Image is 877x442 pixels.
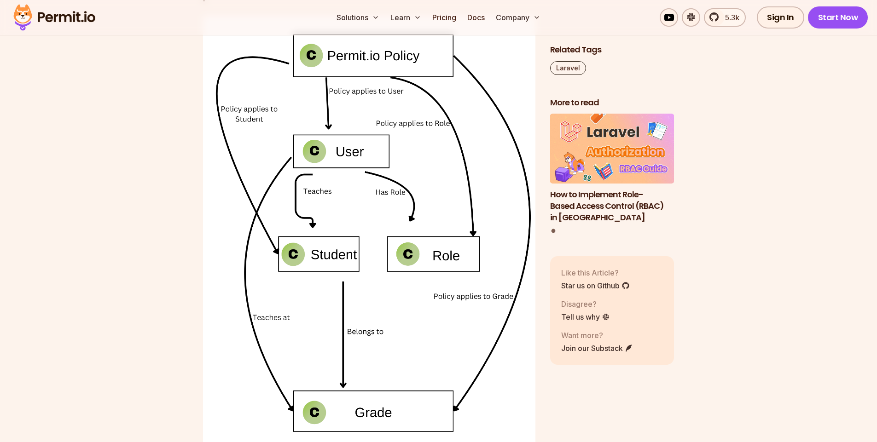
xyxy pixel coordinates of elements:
button: Solutions [333,8,383,27]
img: How to Implement Role-Based Access Control (RBAC) in Laravel [550,114,674,184]
a: Star us on Github [561,280,630,291]
a: Join our Substack [561,343,633,354]
p: Disagree? [561,298,610,310]
img: Permit logo [9,2,99,33]
a: Sign In [757,6,804,29]
button: Company [492,8,544,27]
span: 5.3k [720,12,739,23]
p: Want more? [561,330,633,341]
a: Laravel [550,61,586,75]
h2: Related Tags [550,44,674,56]
h2: More to read [550,97,674,109]
a: Docs [464,8,488,27]
a: 5.3k [704,8,746,27]
a: Pricing [429,8,460,27]
a: Start Now [808,6,868,29]
button: Go to slide 1 [552,229,556,233]
li: 1 of 1 [550,114,674,224]
button: Learn [387,8,425,27]
a: How to Implement Role-Based Access Control (RBAC) in LaravelHow to Implement Role-Based Access Co... [550,114,674,224]
p: Like this Article? [561,267,630,278]
a: Tell us why [561,311,610,322]
div: Posts [550,114,674,235]
h3: How to Implement Role-Based Access Control (RBAC) in [GEOGRAPHIC_DATA] [550,189,674,223]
